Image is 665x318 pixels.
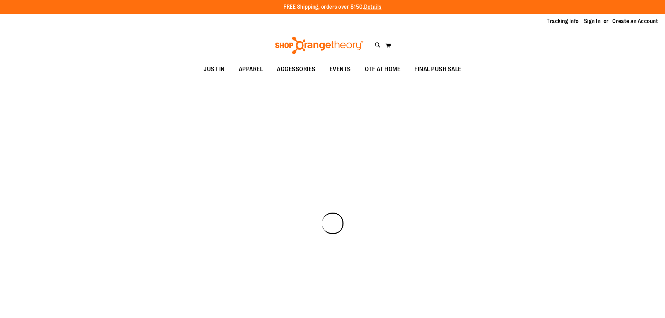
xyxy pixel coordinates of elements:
[277,61,316,77] span: ACCESSORIES
[584,17,601,25] a: Sign In
[414,61,461,77] span: FINAL PUSH SALE
[283,3,382,11] p: FREE Shipping, orders over $150.
[364,4,382,10] a: Details
[330,61,351,77] span: EVENTS
[358,61,408,77] a: OTF AT HOME
[232,61,270,77] a: APPAREL
[239,61,263,77] span: APPAREL
[612,17,658,25] a: Create an Account
[274,37,364,54] img: Shop Orangetheory
[365,61,401,77] span: OTF AT HOME
[270,61,323,77] a: ACCESSORIES
[323,61,358,77] a: EVENTS
[204,61,225,77] span: JUST IN
[407,61,468,77] a: FINAL PUSH SALE
[197,61,232,77] a: JUST IN
[547,17,579,25] a: Tracking Info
